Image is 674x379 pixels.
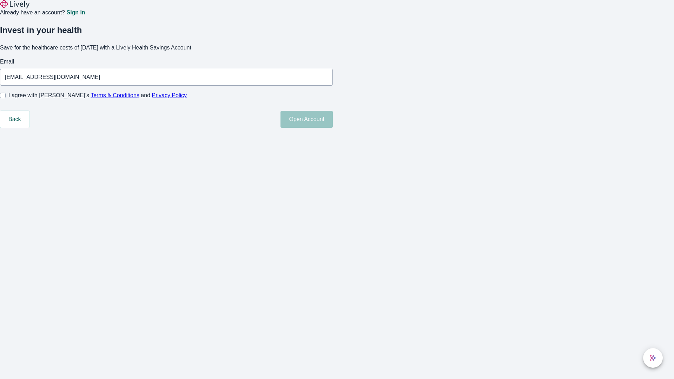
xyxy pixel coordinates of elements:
span: I agree with [PERSON_NAME]’s and [8,91,187,100]
a: Privacy Policy [152,92,187,98]
svg: Lively AI Assistant [649,354,656,361]
a: Sign in [66,10,85,15]
button: chat [643,348,663,368]
a: Terms & Conditions [91,92,139,98]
